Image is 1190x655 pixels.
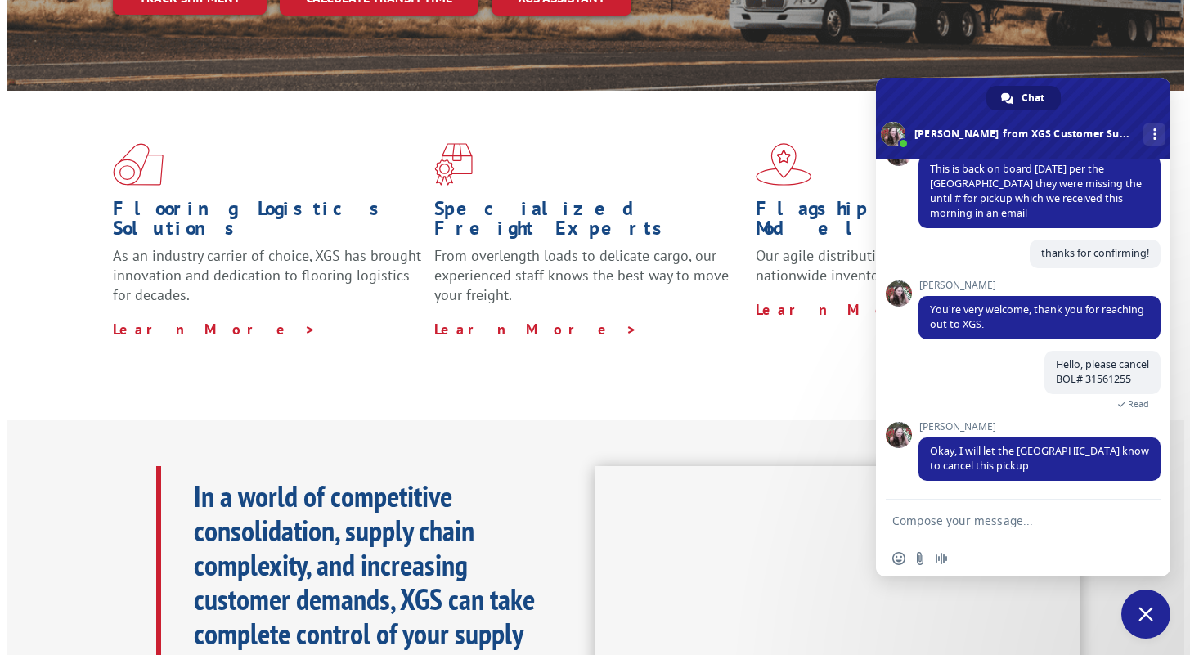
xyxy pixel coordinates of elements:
[986,86,1061,110] div: Chat
[434,320,638,339] a: Learn More >
[1121,590,1170,639] div: Close chat
[1056,357,1149,386] span: Hello, please cancel BOL# 31561255
[1041,246,1149,260] span: thanks for confirming!
[930,162,1142,220] span: This is back on board [DATE] per the [GEOGRAPHIC_DATA] they were missing the until # for pickup w...
[756,143,812,186] img: xgs-icon-flagship-distribution-model-red
[756,300,959,319] a: Learn More >
[113,246,421,304] span: As an industry carrier of choice, XGS has brought innovation and dedication to flooring logistics...
[918,280,1161,291] span: [PERSON_NAME]
[434,199,743,246] h1: Specialized Freight Experts
[930,303,1144,331] span: You're very welcome, thank you for reaching out to XGS.
[1128,398,1149,410] span: Read
[113,320,317,339] a: Learn More >
[892,552,905,565] span: Insert an emoji
[930,444,1149,473] span: Okay, I will let the [GEOGRAPHIC_DATA] know to cancel this pickup
[935,552,948,565] span: Audio message
[918,421,1161,433] span: [PERSON_NAME]
[113,199,422,246] h1: Flooring Logistics Solutions
[434,143,473,186] img: xgs-icon-focused-on-flooring-red
[756,199,1065,246] h1: Flagship Distribution Model
[914,552,927,565] span: Send a file
[892,514,1118,528] textarea: Compose your message...
[113,143,164,186] img: xgs-icon-total-supply-chain-intelligence-red
[756,246,1057,285] span: Our agile distribution network gives you nationwide inventory management on demand.
[434,246,743,319] p: From overlength loads to delicate cargo, our experienced staff knows the best way to move your fr...
[1143,123,1165,146] div: More channels
[1022,86,1044,110] span: Chat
